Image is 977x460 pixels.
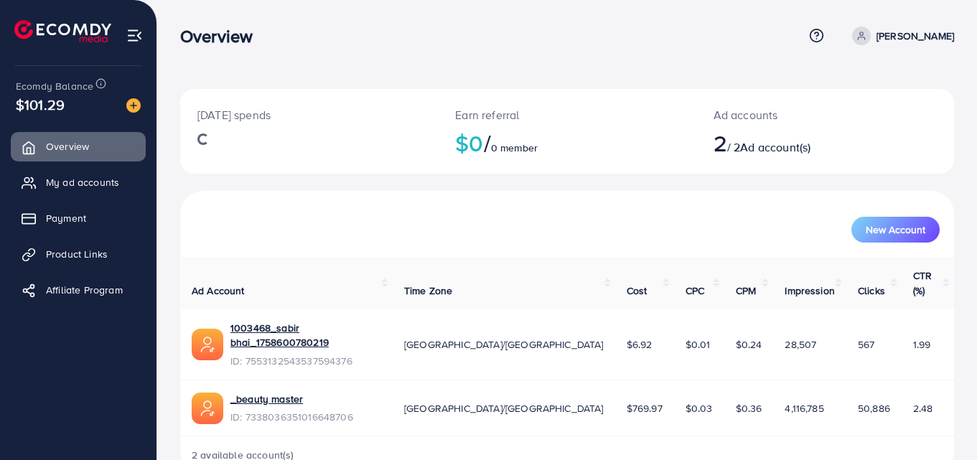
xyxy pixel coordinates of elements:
[14,20,111,42] img: logo
[192,329,223,360] img: ic-ads-acc.e4c84228.svg
[11,276,146,304] a: Affiliate Program
[46,211,86,225] span: Payment
[230,392,303,406] a: _beauty master
[11,132,146,161] a: Overview
[46,139,89,154] span: Overview
[11,204,146,233] a: Payment
[686,337,711,352] span: $0.01
[11,240,146,268] a: Product Links
[455,106,678,123] p: Earn referral
[858,401,890,416] span: 50,886
[627,283,648,298] span: Cost
[16,79,93,93] span: Ecomdy Balance
[46,247,108,261] span: Product Links
[877,27,954,44] p: [PERSON_NAME]
[913,401,933,416] span: 2.48
[736,401,762,416] span: $0.36
[866,225,925,235] span: New Account
[192,283,245,298] span: Ad Account
[785,401,823,416] span: 4,116,785
[11,168,146,197] a: My ad accounts
[180,26,264,47] h3: Overview
[858,283,885,298] span: Clicks
[404,337,604,352] span: [GEOGRAPHIC_DATA]/[GEOGRAPHIC_DATA]
[851,217,940,243] button: New Account
[686,283,704,298] span: CPC
[46,283,123,297] span: Affiliate Program
[714,129,873,156] h2: / 2
[455,129,678,156] h2: $0
[491,141,538,155] span: 0 member
[230,321,381,350] a: 1003468_sabir bhai_1758600780219
[197,106,421,123] p: [DATE] spends
[46,175,119,189] span: My ad accounts
[484,126,491,159] span: /
[714,126,727,159] span: 2
[785,337,816,352] span: 28,507
[714,106,873,123] p: Ad accounts
[736,283,756,298] span: CPM
[230,354,381,368] span: ID: 7553132543537594376
[16,94,65,115] span: $101.29
[627,401,663,416] span: $769.97
[126,27,143,44] img: menu
[736,337,762,352] span: $0.24
[686,401,713,416] span: $0.03
[913,268,932,297] span: CTR (%)
[404,283,452,298] span: Time Zone
[404,401,604,416] span: [GEOGRAPHIC_DATA]/[GEOGRAPHIC_DATA]
[785,283,835,298] span: Impression
[627,337,653,352] span: $6.92
[740,139,810,155] span: Ad account(s)
[846,27,954,45] a: [PERSON_NAME]
[858,337,874,352] span: 567
[192,393,223,424] img: ic-ads-acc.e4c84228.svg
[913,337,931,352] span: 1.99
[126,98,141,113] img: image
[230,410,353,424] span: ID: 7338036351016648706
